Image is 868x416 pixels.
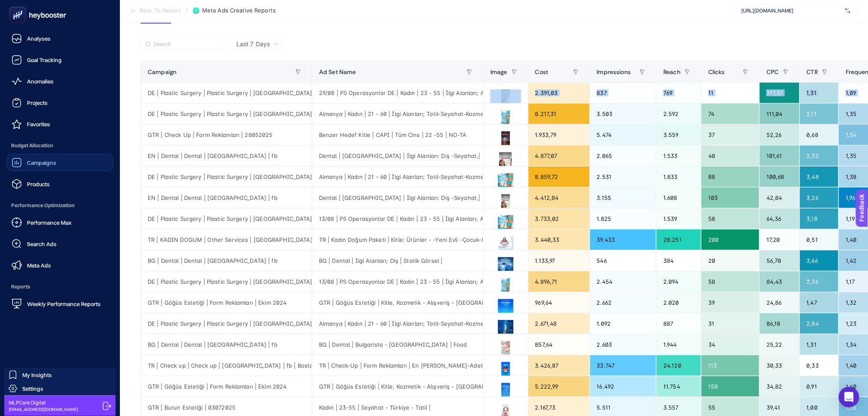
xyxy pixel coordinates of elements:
div: 0,51 [800,229,838,250]
div: GTR | Check Up | Form Reklamları | 28052025 [141,125,312,145]
div: 1,47 [800,292,838,313]
span: My Insights [22,371,52,378]
div: 1.092 [590,313,656,334]
a: Search Ads [7,235,113,253]
span: Impressions [597,68,631,75]
div: DE | Plastic Surgery | Plastic Surgery | [GEOGRAPHIC_DATA] | fb [141,313,312,334]
div: 969,64 [528,292,590,313]
div: 2.020 [656,292,701,313]
span: Projects [27,99,48,106]
span: Settings [22,385,43,392]
div: Dental | [GEOGRAPHIC_DATA] | İlgi Alanları: Diş -Seyahat,| [312,187,483,208]
div: 1.539 [656,208,701,229]
div: Dental | [GEOGRAPHIC_DATA] | İlgi Alanları: Diş -Seyahat,| [312,146,483,166]
div: 39.433 [590,229,656,250]
div: DE | Plastic Surgery | Plastic Surgery | [GEOGRAPHIC_DATA] | fb [141,271,312,292]
div: 111,04 [760,104,799,124]
div: GTR | Göğüs Estetiği | Form Reklamları | Ekim 2024 [141,292,312,313]
div: 113 [701,355,759,376]
div: BG | Dental | Dental | [GEOGRAPHIC_DATA] | fb [141,250,312,271]
div: 2,11 [800,104,838,124]
div: Almanya | Kadın | 21 - 60 | İlgi Alanları; Tatil-Seyahat-Kozmetik | [312,104,483,124]
div: 887 [656,313,701,334]
div: 2.671,48 [528,313,590,334]
div: 1,31 [800,334,838,355]
div: 11 [701,83,759,103]
div: 42,84 [760,187,799,208]
span: Ad Set Name [319,68,356,75]
span: Budget Allocation [7,137,113,154]
div: 3.733,02 [528,208,590,229]
div: 103 [701,187,759,208]
div: 25,22 [760,334,799,355]
span: Performance Max [27,219,72,226]
span: Campaign [148,68,176,75]
a: Performance Max [7,214,113,231]
span: Favorites [27,121,50,128]
div: 13/08 | PS Operasyonlar DE | Kadın | 23 - 55 | İlgi Alanları; Alışveriş, Kozmetik,Takı | - [312,208,483,229]
span: [EMAIL_ADDRESS][DOMAIN_NAME] [9,406,78,413]
div: 24.120 [656,355,701,376]
div: 2.592 [656,104,701,124]
span: Last 7 Days [236,40,270,48]
span: MLPCare Digital [9,399,78,406]
div: 48 [701,146,759,166]
div: 546 [590,250,656,271]
span: Image [490,68,507,75]
span: [URL][DOMAIN_NAME] [742,7,842,14]
div: Almanya | Kadın | 21 - 60 | İlgi Alanları; Tatil-Seyahat-Kozmetik | [312,166,483,187]
div: 2,84 [800,313,838,334]
div: 0,91 [800,376,838,397]
a: Projects [7,94,113,111]
span: Reports [7,278,113,295]
div: TR | Check-Up | Form Reklamları | En [PERSON_NAME]-Adet Şehir [312,355,483,376]
div: 2,36 [800,271,838,292]
div: 16.492 [590,376,656,397]
div: 31 [701,313,759,334]
div: 200 [701,229,759,250]
a: Products [7,175,113,193]
div: 101,61 [760,146,799,166]
div: 3,66 [800,250,838,271]
div: Benzer Hedef Kitle | CAPI | Tüm Cins | 22 -55 | NO-TA [312,125,483,145]
a: Goal Tracking [7,51,113,68]
div: 2.662 [590,292,656,313]
div: 2.391,03 [528,83,590,103]
div: 33.747 [590,355,656,376]
div: 1.533 [656,146,701,166]
span: Cost [535,68,549,75]
div: 20 [701,250,759,271]
div: 5.474 [590,125,656,145]
div: DE | Plastic Surgery | Plastic Surgery | [GEOGRAPHIC_DATA] | fb [141,104,312,124]
span: CPC [767,68,779,75]
span: Weekly Performance Reports [27,300,101,307]
span: Back To Report [140,7,181,14]
div: Open Intercom Messenger [839,387,859,407]
div: 88 [701,166,759,187]
div: 86,18 [760,313,799,334]
div: 4.896,71 [528,271,590,292]
div: Almanya | Kadın | 21 - 60 | İlgi Alanları; Tatil-Seyahat-Kozmetik | - Kopya [312,313,483,334]
div: 100,68 [760,166,799,187]
span: CTR [807,68,818,75]
div: 4.412,84 [528,187,590,208]
div: 84,43 [760,271,799,292]
div: TR | Kadın Doğum Paketi | Kitle: Ürünler - -Yeni Evli -Çocuk-Hamile | [312,229,483,250]
div: 56,70 [760,250,799,271]
div: 150 [701,376,759,397]
div: EN | Dental | Dental | [GEOGRAPHIC_DATA] | fb [141,187,312,208]
div: 8.217,31 [528,104,590,124]
div: TR | Check up | Check up | [GEOGRAPHIC_DATA] | fb | Bostanci | [141,355,312,376]
div: 11.754 [656,376,701,397]
div: GTR | Göğüs Estetiği | Kitle, Kozmetik - Alışveriş - [GEOGRAPHIC_DATA] | [312,292,483,313]
div: 17,20 [760,229,799,250]
div: 30,33 [760,355,799,376]
div: 3.503 [590,104,656,124]
div: 857,64 [528,334,590,355]
div: 217,37 [760,83,799,103]
span: / [186,7,188,14]
div: 52,26 [760,125,799,145]
div: 24,86 [760,292,799,313]
span: Clicks [708,68,725,75]
div: 34 [701,334,759,355]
